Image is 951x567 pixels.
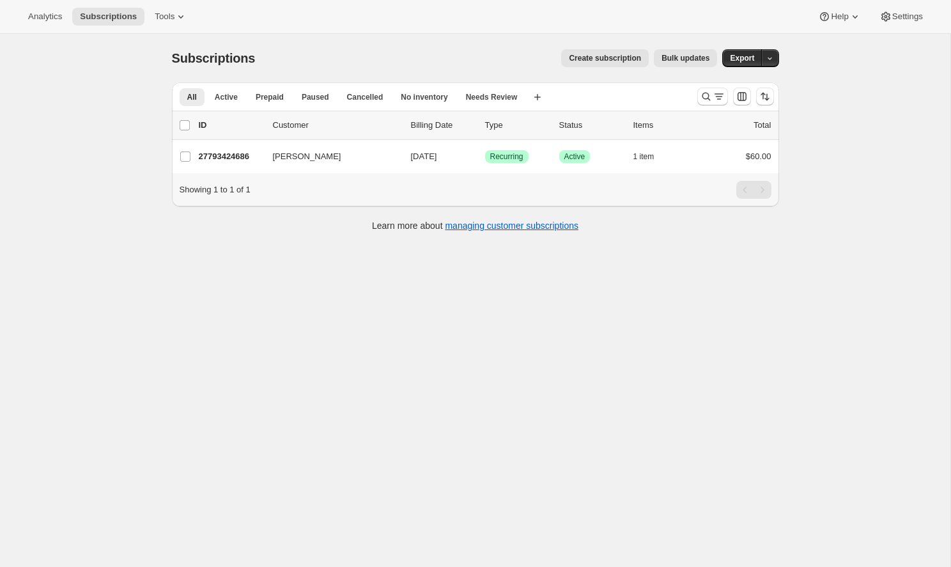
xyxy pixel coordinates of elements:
[485,119,549,132] div: Type
[273,150,341,163] span: [PERSON_NAME]
[466,92,518,102] span: Needs Review
[736,181,771,199] nav: Pagination
[661,53,709,63] span: Bulk updates
[831,12,848,22] span: Help
[199,119,263,132] p: ID
[754,119,771,132] p: Total
[155,12,174,22] span: Tools
[28,12,62,22] span: Analytics
[564,151,585,162] span: Active
[372,219,578,232] p: Learn more about
[215,92,238,102] span: Active
[569,53,641,63] span: Create subscription
[559,119,623,132] p: Status
[654,49,717,67] button: Bulk updates
[347,92,383,102] span: Cancelled
[302,92,329,102] span: Paused
[72,8,144,26] button: Subscriptions
[810,8,869,26] button: Help
[411,151,437,161] span: [DATE]
[697,88,728,105] button: Search and filter results
[445,221,578,231] a: managing customer subscriptions
[256,92,284,102] span: Prepaid
[411,119,475,132] p: Billing Date
[633,119,697,132] div: Items
[199,148,771,166] div: 27793424686[PERSON_NAME][DATE]SuccessRecurringSuccessActive1 item$60.00
[527,88,548,106] button: Create new view
[273,119,401,132] p: Customer
[746,151,771,161] span: $60.00
[633,151,654,162] span: 1 item
[199,150,263,163] p: 27793424686
[401,92,447,102] span: No inventory
[722,49,762,67] button: Export
[265,146,393,167] button: [PERSON_NAME]
[147,8,195,26] button: Tools
[187,92,197,102] span: All
[733,88,751,105] button: Customize table column order and visibility
[633,148,669,166] button: 1 item
[180,183,251,196] p: Showing 1 to 1 of 1
[172,51,256,65] span: Subscriptions
[756,88,774,105] button: Sort the results
[892,12,923,22] span: Settings
[730,53,754,63] span: Export
[561,49,649,67] button: Create subscription
[20,8,70,26] button: Analytics
[872,8,931,26] button: Settings
[199,119,771,132] div: IDCustomerBilling DateTypeStatusItemsTotal
[490,151,523,162] span: Recurring
[80,12,137,22] span: Subscriptions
